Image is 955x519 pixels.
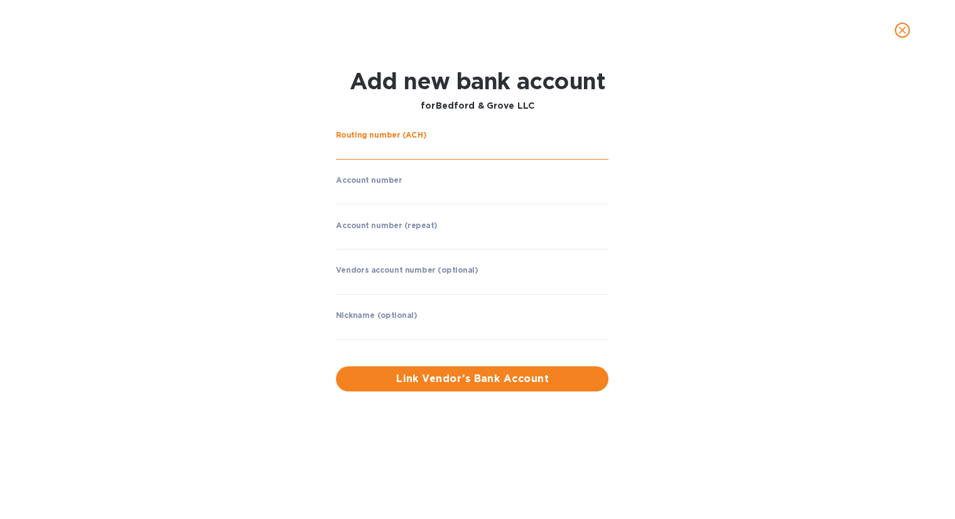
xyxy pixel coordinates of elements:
span: Link Vendor’s Bank Account [346,371,598,386]
label: Account number (repeat) [336,222,438,229]
label: Nickname (optional) [336,312,418,320]
h1: Add new bank account [350,68,605,94]
label: Account number [336,177,402,184]
button: close [887,15,917,45]
label: Routing number (ACH) [336,131,426,139]
b: for Bedford & Grove LLC [421,101,534,111]
button: Link Vendor’s Bank Account [336,366,608,391]
label: Vendors account number (optional) [336,267,478,275]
